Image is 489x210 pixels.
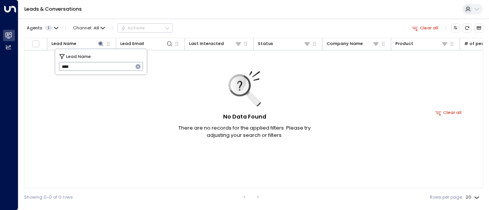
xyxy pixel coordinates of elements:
button: Actions [118,23,173,32]
span: All [94,26,99,30]
div: Company Name [327,40,363,47]
span: 1 [45,26,52,30]
div: Lead Email [120,40,144,47]
span: Refresh [463,24,471,32]
div: Button group with a nested menu [118,23,173,32]
div: Last Interacted [189,40,242,47]
div: Lead Name [52,40,76,47]
div: Showing 0-0 of 0 rows [24,194,73,200]
button: Channel:All [71,24,108,32]
p: There are no records for the applied filters. Please try adjusting your search or filters. [168,124,321,139]
button: Clear all [409,24,441,32]
div: Status [258,40,311,47]
div: Lead Name [52,40,104,47]
label: Rows per page: [430,194,463,200]
button: Clear all [433,109,465,117]
div: Product [395,40,413,47]
div: Product [395,40,448,47]
span: Agents [27,26,42,30]
button: Agents1 [24,24,60,32]
button: Archived Leads [474,24,483,32]
div: Actions [121,25,145,30]
span: Toggle select all [32,40,40,48]
div: 20 [466,192,481,202]
span: Lead Name [66,53,91,59]
div: Lead Email [120,40,173,47]
span: Channel: [71,24,108,32]
button: Customize [451,24,460,32]
nav: pagination navigation [240,192,263,202]
div: Last Interacted [189,40,224,47]
a: Leads & Conversations [24,6,82,12]
h5: No Data Found [223,113,266,121]
div: Status [258,40,273,47]
div: Company Name [327,40,379,47]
